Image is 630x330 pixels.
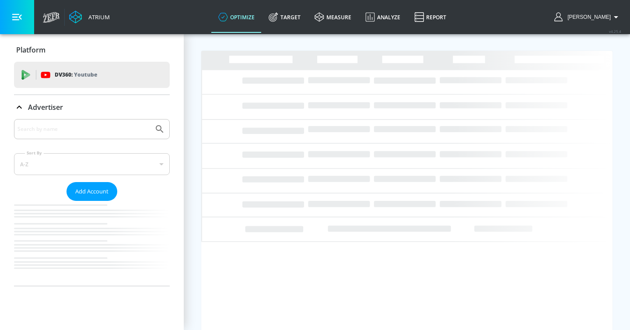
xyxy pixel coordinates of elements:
[14,153,170,175] div: A-Z
[358,1,407,33] a: Analyze
[14,62,170,88] div: DV360: Youtube
[609,29,621,34] span: v 4.25.4
[66,182,117,201] button: Add Account
[55,70,97,80] p: DV360:
[564,14,611,20] span: login as: casey.cohen@zefr.com
[74,70,97,79] p: Youtube
[85,13,110,21] div: Atrium
[75,186,108,197] span: Add Account
[17,123,150,135] input: Search by name
[14,119,170,286] div: Advertiser
[28,102,63,112] p: Advertiser
[407,1,453,33] a: Report
[14,38,170,62] div: Platform
[262,1,308,33] a: Target
[25,150,44,156] label: Sort By
[308,1,358,33] a: measure
[211,1,262,33] a: optimize
[14,95,170,119] div: Advertiser
[69,11,110,24] a: Atrium
[16,45,45,55] p: Platform
[14,201,170,286] nav: list of Advertiser
[554,12,621,22] button: [PERSON_NAME]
